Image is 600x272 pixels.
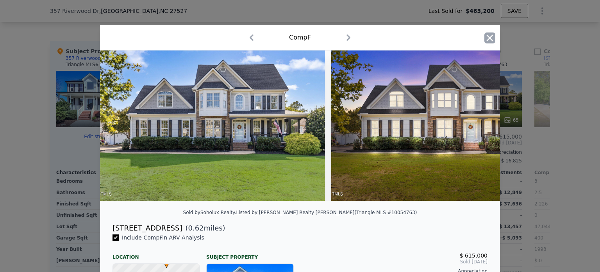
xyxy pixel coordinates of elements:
[206,248,294,260] div: Subject Property
[306,259,487,265] span: Sold [DATE]
[112,248,200,260] div: Location
[460,252,487,259] span: $ 615,000
[183,210,236,215] div: Sold by Soholux Realty .
[188,224,204,232] span: 0.62
[236,210,417,215] div: Listed by [PERSON_NAME] Realty [PERSON_NAME] (Triangle MLS #10054763)
[182,223,225,234] span: ( miles)
[289,33,311,42] div: Comp F
[112,223,182,234] div: [STREET_ADDRESS]
[100,50,325,201] img: Property Img
[331,50,556,201] img: Property Img
[119,234,207,241] span: Include Comp F in ARV Analysis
